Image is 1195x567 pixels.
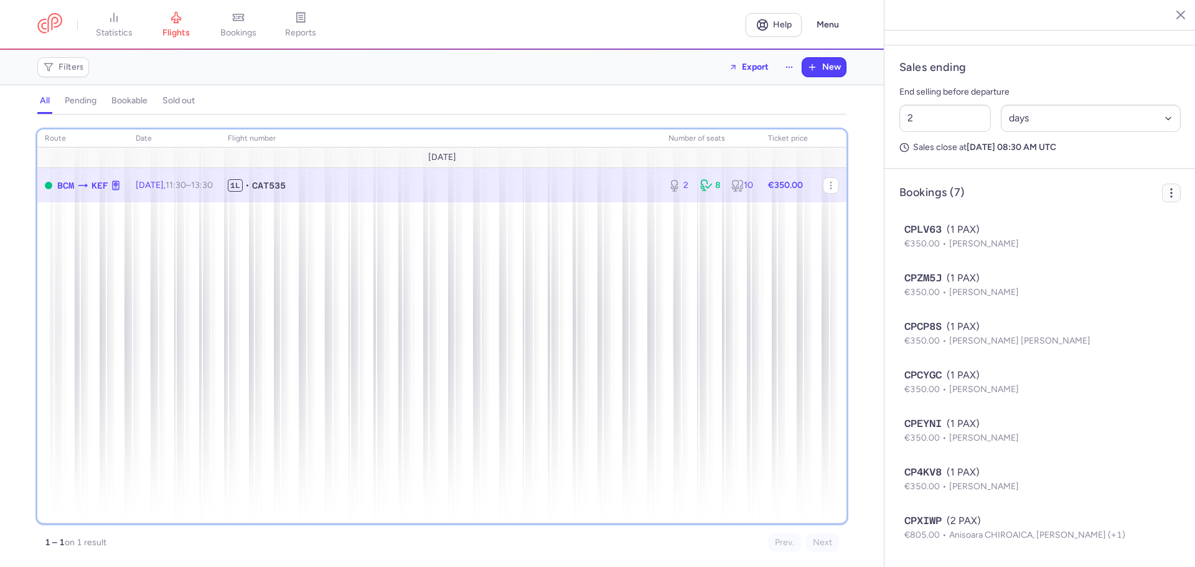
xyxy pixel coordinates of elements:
[57,179,74,192] span: BCM
[761,129,815,148] th: Ticket price
[252,179,286,192] span: CAT535
[904,513,1176,528] div: (2 PAX)
[191,180,213,190] time: 13:30
[91,179,108,192] span: KEF
[904,481,949,492] span: €350.00
[83,11,145,39] a: statistics
[806,533,839,552] button: Next
[904,319,1176,334] div: (1 PAX)
[40,95,50,106] h4: all
[245,179,250,192] span: •
[904,416,1176,445] button: CPEYNI(1 PAX)€350.00[PERSON_NAME]
[668,179,690,192] div: 2
[38,58,88,77] button: Filters
[904,416,1176,431] div: (1 PAX)
[904,465,942,480] span: CP4KV8
[904,384,949,395] span: €350.00
[162,27,190,39] span: flights
[949,481,1019,492] span: [PERSON_NAME]
[96,27,133,39] span: statistics
[145,11,207,39] a: flights
[904,222,1176,237] div: (1 PAX)
[904,368,1176,396] button: CPCYGC(1 PAX)€350.00[PERSON_NAME]
[65,537,106,548] span: on 1 result
[166,180,186,190] time: 11:30
[904,287,949,298] span: €350.00
[904,271,1176,299] button: CPZM5J(1 PAX)€350.00[PERSON_NAME]
[904,271,942,286] span: CPZM5J
[162,95,195,106] h4: sold out
[904,271,1176,286] div: (1 PAX)
[721,57,777,77] button: Export
[904,416,942,431] span: CPEYNI
[773,20,792,29] span: Help
[904,433,949,443] span: €350.00
[904,319,942,334] span: CPCP8S
[899,185,964,200] h4: Bookings (7)
[904,513,942,528] span: CPXIWP
[111,95,148,106] h4: bookable
[904,368,942,383] span: CPCYGC
[949,433,1019,443] span: [PERSON_NAME]
[904,319,1176,348] button: CPCP8S(1 PAX)€350.00[PERSON_NAME] [PERSON_NAME]
[37,129,128,148] th: route
[904,530,949,540] span: €805.00
[809,13,846,37] button: Menu
[207,11,269,39] a: bookings
[746,13,802,37] a: Help
[228,179,243,192] span: 1L
[37,13,62,36] a: CitizenPlane red outlined logo
[700,179,722,192] div: 8
[899,105,991,132] input: ##
[904,222,1176,251] button: CPLV63(1 PAX)€350.00[PERSON_NAME]
[59,62,84,72] span: Filters
[904,368,1176,383] div: (1 PAX)
[285,27,316,39] span: reports
[45,537,65,548] strong: 1 – 1
[220,129,661,148] th: Flight number
[949,238,1019,249] span: [PERSON_NAME]
[904,335,949,346] span: €350.00
[904,222,942,237] span: CPLV63
[949,287,1019,298] span: [PERSON_NAME]
[949,335,1090,346] span: [PERSON_NAME] [PERSON_NAME]
[136,180,213,190] span: [DATE],
[899,142,1181,153] p: Sales close at
[822,62,841,72] span: New
[904,465,1176,494] button: CP4KV8(1 PAX)€350.00[PERSON_NAME]
[269,11,332,39] a: reports
[220,27,256,39] span: bookings
[65,95,96,106] h4: pending
[128,129,220,148] th: date
[742,62,769,72] span: Export
[428,152,456,162] span: [DATE]
[967,142,1056,152] strong: [DATE] 08:30 AM UTC
[904,513,1176,542] button: CPXIWP(2 PAX)€805.00Anisoara CHIROAICA, [PERSON_NAME] (+1)
[768,533,801,552] button: Prev.
[949,530,1125,540] span: Anisoara CHIROAICA, [PERSON_NAME] (+1)
[731,179,753,192] div: 10
[899,85,1181,100] p: End selling before departure
[904,238,949,249] span: €350.00
[661,129,761,148] th: number of seats
[768,180,803,190] strong: €350.00
[904,465,1176,480] div: (1 PAX)
[899,60,966,75] h4: Sales ending
[802,58,846,77] button: New
[166,180,213,190] span: –
[949,384,1019,395] span: [PERSON_NAME]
